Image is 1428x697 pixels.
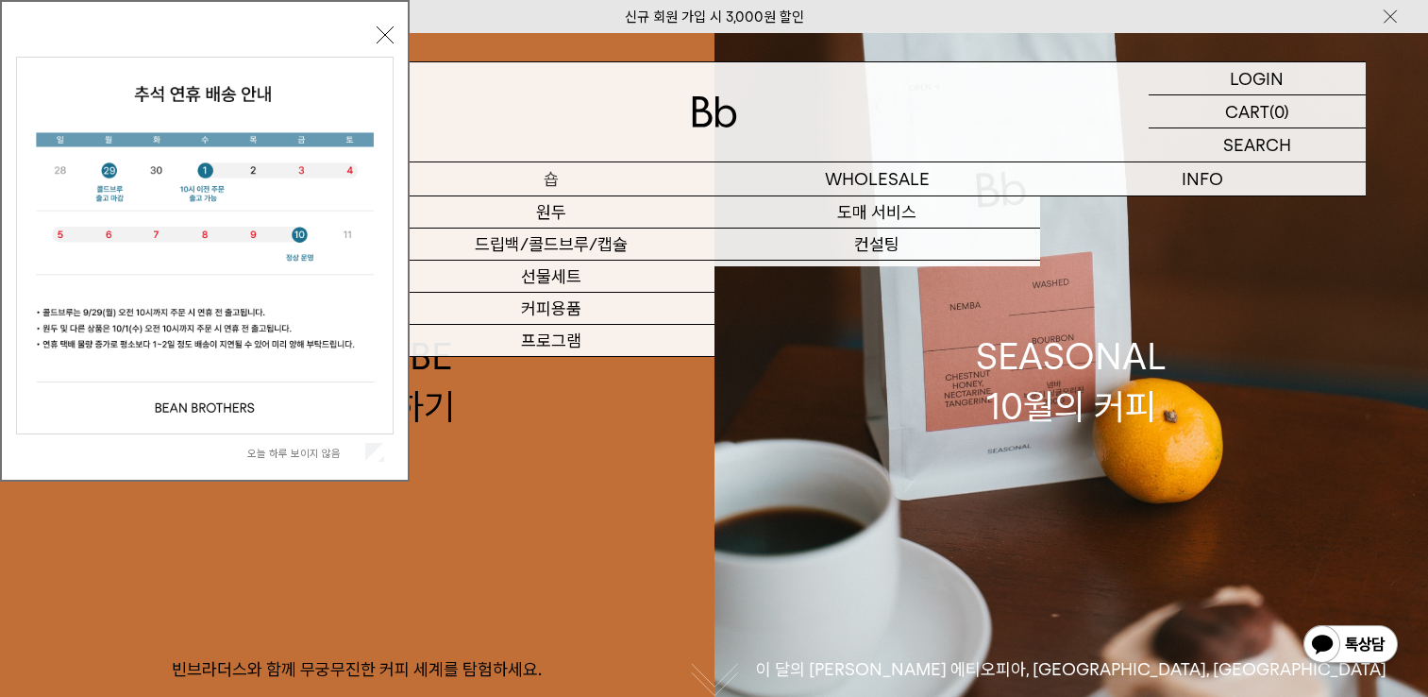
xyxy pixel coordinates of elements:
[389,229,714,261] a: 드립백/콜드브루/캡슐
[389,162,714,195] a: 숍
[17,58,393,433] img: 5e4d662c6b1424087153c0055ceb1a13_140731.jpg
[1223,128,1291,161] p: SEARCH
[377,26,394,43] button: 닫기
[1230,62,1284,94] p: LOGIN
[714,261,1040,293] a: 오피스 커피구독
[1149,62,1366,95] a: LOGIN
[714,229,1040,261] a: 컨설팅
[1225,95,1269,127] p: CART
[1302,623,1400,669] img: 카카오톡 채널 1:1 채팅 버튼
[692,96,737,127] img: 로고
[714,196,1040,229] a: 도매 서비스
[1269,95,1289,127] p: (0)
[389,293,714,325] a: 커피용품
[389,196,714,229] a: 원두
[1149,95,1366,128] a: CART (0)
[247,447,361,460] label: 오늘 하루 보이지 않음
[389,261,714,293] a: 선물세트
[976,331,1167,432] div: SEASONAL 10월의 커피
[625,8,804,25] a: 신규 회원 가입 시 3,000원 할인
[1040,162,1366,195] p: INFO
[714,162,1040,195] p: WHOLESALE
[389,325,714,357] a: 프로그램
